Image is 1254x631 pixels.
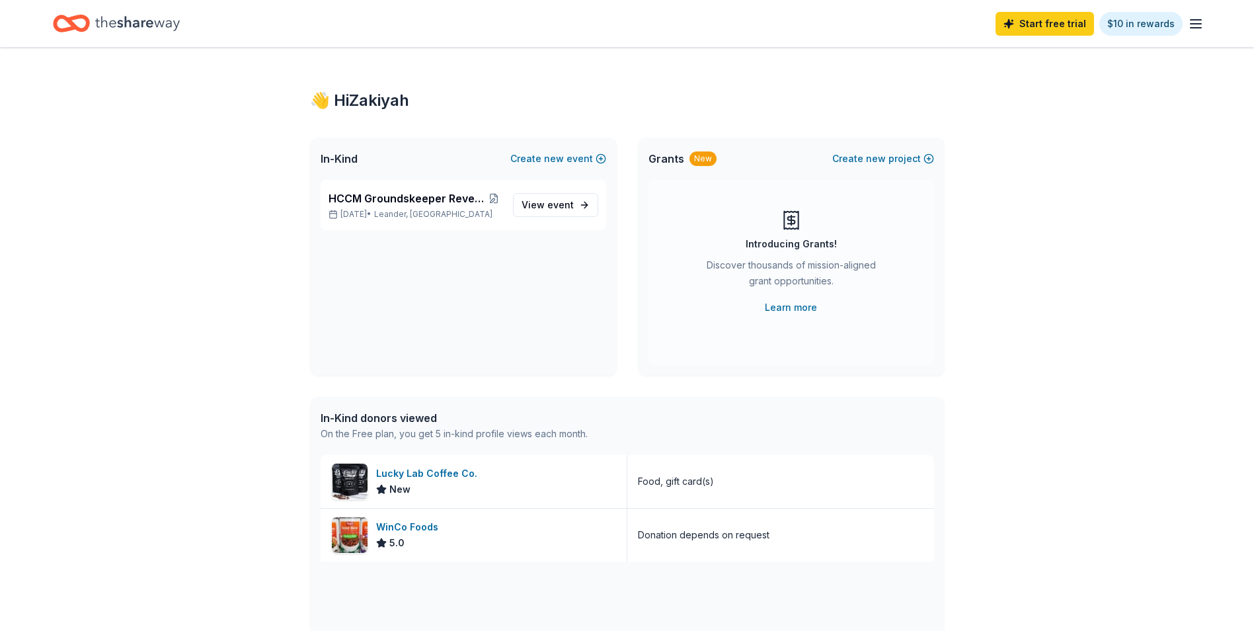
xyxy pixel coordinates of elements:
[53,8,180,39] a: Home
[332,464,368,499] img: Image for Lucky Lab Coffee Co.
[866,151,886,167] span: new
[996,12,1094,36] a: Start free trial
[638,474,714,489] div: Food, gift card(s)
[389,482,411,497] span: New
[547,199,574,210] span: event
[746,236,837,252] div: Introducing Grants!
[832,151,934,167] button: Createnewproject
[376,466,483,482] div: Lucky Lab Coffee Co.
[374,209,492,220] span: Leander, [GEOGRAPHIC_DATA]
[638,527,769,543] div: Donation depends on request
[329,190,486,206] span: HCCM Groundskeeper Revenge Golf Tournament
[513,193,598,217] a: View event
[765,300,817,315] a: Learn more
[648,151,684,167] span: Grants
[689,151,717,166] div: New
[332,517,368,553] img: Image for WinCo Foods
[701,257,881,294] div: Discover thousands of mission-aligned grant opportunities.
[1099,12,1183,36] a: $10 in rewards
[510,151,606,167] button: Createnewevent
[522,197,574,213] span: View
[321,410,588,426] div: In-Kind donors viewed
[376,519,444,535] div: WinCo Foods
[329,209,502,220] p: [DATE] •
[321,426,588,442] div: On the Free plan, you get 5 in-kind profile views each month.
[310,90,945,111] div: 👋 Hi Zakiyah
[544,151,564,167] span: new
[389,535,405,551] span: 5.0
[321,151,358,167] span: In-Kind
